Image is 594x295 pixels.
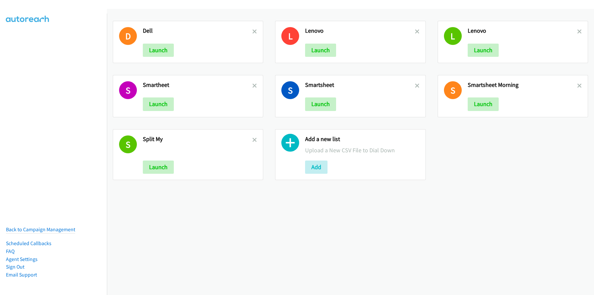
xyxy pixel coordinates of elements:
h2: Smartsheet [305,81,415,89]
h2: Split My [143,135,252,143]
button: Launch [305,97,336,111]
button: Launch [468,97,499,111]
h1: D [119,27,137,45]
h1: S [281,81,299,99]
a: Email Support [6,272,37,278]
h1: S [444,81,462,99]
h2: Lenovo [305,27,415,35]
button: Launch [143,97,174,111]
a: Sign Out [6,264,24,270]
h2: Lenovo [468,27,577,35]
a: Scheduled Callbacks [6,240,51,246]
button: Launch [143,44,174,57]
a: FAQ [6,248,15,254]
p: Upload a New CSV File to Dial Down [305,146,419,155]
button: Launch [305,44,336,57]
button: Launch [143,161,174,174]
a: Back to Campaign Management [6,226,75,233]
h1: L [281,27,299,45]
button: Launch [468,44,499,57]
h1: L [444,27,462,45]
h2: Smartheet [143,81,252,89]
button: Add [305,161,328,174]
a: Agent Settings [6,256,38,262]
h1: S [119,81,137,99]
h2: Smartsheet Morning [468,81,577,89]
h1: S [119,135,137,153]
h2: Dell [143,27,252,35]
h2: Add a new list [305,135,419,143]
